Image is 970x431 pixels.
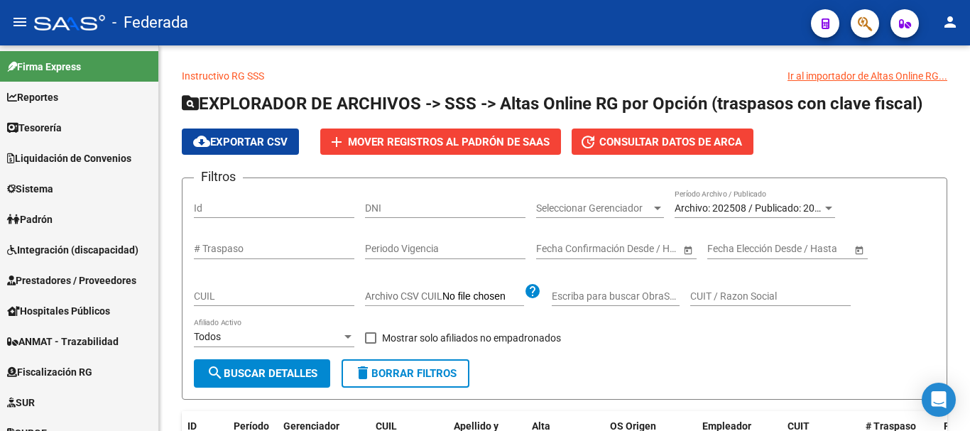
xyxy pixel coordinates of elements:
button: Borrar Filtros [342,359,469,388]
input: Start date [536,243,580,255]
button: Mover registros al PADRÓN de SAAS [320,129,561,155]
span: Mover registros al PADRÓN de SAAS [348,136,550,148]
span: ANMAT - Trazabilidad [7,334,119,349]
input: Start date [707,243,751,255]
mat-icon: help [524,283,541,300]
span: Prestadores / Proveedores [7,273,136,288]
div: Open Intercom Messenger [922,383,956,417]
input: End date [763,243,833,255]
span: Exportar CSV [193,136,288,148]
span: Archivo CSV CUIL [365,290,442,302]
mat-icon: add [328,133,345,151]
div: Ir al importador de Altas Online RG... [788,68,947,84]
span: Borrar Filtros [354,367,457,380]
mat-icon: person [942,13,959,31]
span: - Federada [112,7,188,38]
input: End date [592,243,662,255]
span: Mostrar solo afiliados no empadronados [382,329,561,347]
span: Archivo: 202508 / Publicado: 202507 [675,202,837,214]
span: Padrón [7,212,53,227]
mat-icon: search [207,364,224,381]
button: Open calendar [851,242,866,257]
span: SUR [7,395,35,410]
mat-icon: update [579,133,596,151]
span: Integración (discapacidad) [7,242,138,258]
span: Reportes [7,89,58,105]
mat-icon: cloud_download [193,133,210,150]
span: Liquidación de Convenios [7,151,131,166]
button: Buscar Detalles [194,359,330,388]
input: Archivo CSV CUIL [442,290,524,303]
span: Consultar datos de ARCA [599,136,742,148]
span: Sistema [7,181,53,197]
button: Open calendar [680,242,695,257]
span: Tesorería [7,120,62,136]
button: Consultar datos de ARCA [572,129,753,155]
mat-icon: menu [11,13,28,31]
a: Instructivo RG SSS [182,70,264,82]
span: Seleccionar Gerenciador [536,202,651,214]
mat-icon: delete [354,364,371,381]
span: Hospitales Públicos [7,303,110,319]
button: Exportar CSV [182,129,299,155]
span: EXPLORADOR DE ARCHIVOS -> SSS -> Altas Online RG por Opción (traspasos con clave fiscal) [182,94,922,114]
span: Fiscalización RG [7,364,92,380]
span: Todos [194,331,221,342]
span: Buscar Detalles [207,367,317,380]
span: Firma Express [7,59,81,75]
h3: Filtros [194,167,243,187]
